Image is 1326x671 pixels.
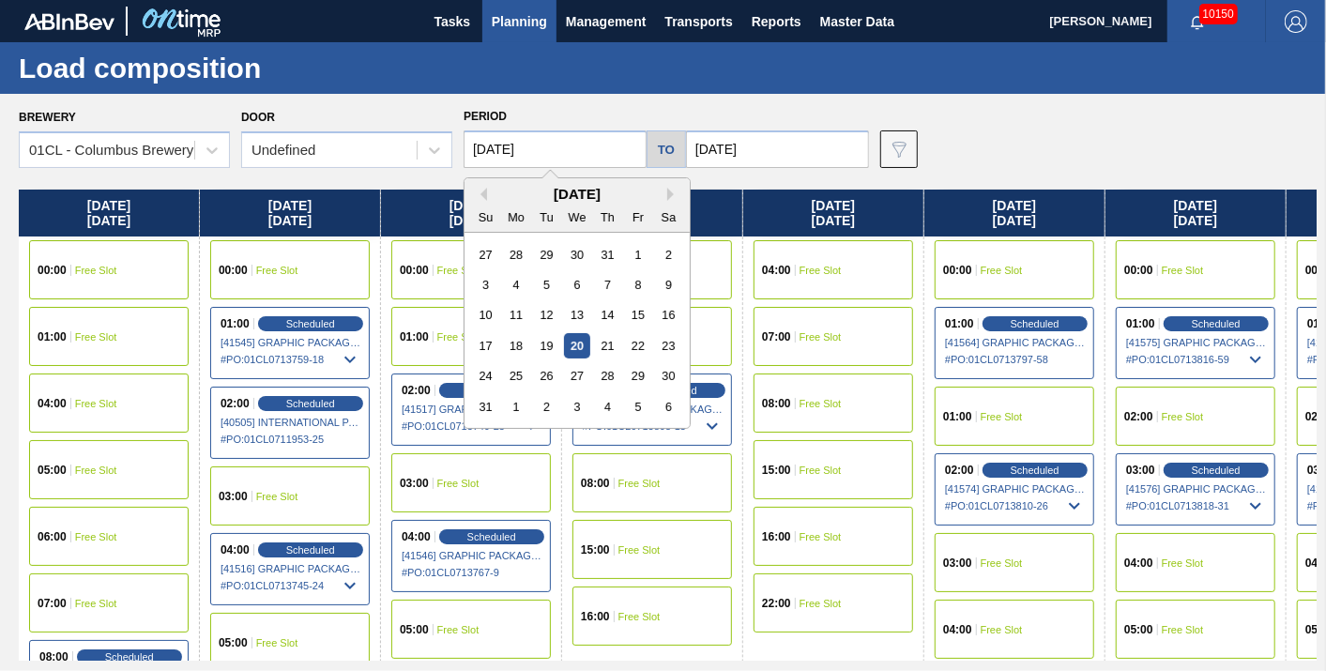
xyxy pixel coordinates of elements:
[743,190,923,236] div: [DATE] [DATE]
[981,265,1023,276] span: Free Slot
[400,624,429,635] span: 05:00
[465,186,690,202] div: [DATE]
[464,130,647,168] input: mm/dd/yyyy
[38,531,67,542] span: 06:00
[625,394,650,419] div: Choose Friday, September 5th, 2025
[762,265,791,276] span: 04:00
[400,265,429,276] span: 00:00
[1011,318,1059,329] span: Scheduled
[880,130,918,168] button: icon-filter-gray
[800,265,842,276] span: Free Slot
[1124,265,1153,276] span: 00:00
[1199,4,1238,24] span: 10150
[402,385,431,396] span: 02:00
[75,465,117,476] span: Free Slot
[534,394,559,419] div: Choose Tuesday, September 2nd, 2025
[256,637,298,648] span: Free Slot
[241,111,275,124] label: Door
[564,394,589,419] div: Choose Wednesday, September 3rd, 2025
[762,598,791,609] span: 22:00
[1126,318,1155,329] span: 01:00
[437,478,480,489] span: Free Slot
[1285,10,1307,33] img: Logout
[19,111,76,124] label: Brewery
[473,242,498,267] div: Choose Sunday, July 27th, 2025
[656,302,681,328] div: Choose Saturday, August 16th, 2025
[221,337,361,348] span: [41545] GRAPHIC PACKAGING INTERNATIONA - 0008221069
[105,651,154,663] span: Scheduled
[19,57,352,79] h1: Load composition
[981,624,1023,635] span: Free Slot
[943,411,972,422] span: 01:00
[595,363,620,389] div: Choose Thursday, August 28th, 2025
[981,557,1023,569] span: Free Slot
[221,417,361,428] span: [40505] INTERNATIONAL PAPER COMPANY - 0008221785
[618,478,661,489] span: Free Slot
[474,188,487,201] button: Previous Month
[504,363,529,389] div: Choose Monday, August 25th, 2025
[1126,348,1267,371] span: # PO : 01CL0713816-59
[762,465,791,476] span: 15:00
[564,272,589,297] div: Choose Wednesday, August 6th, 2025
[402,415,542,437] span: # PO : 01CL0713749-25
[943,557,972,569] span: 03:00
[221,563,361,574] span: [41516] GRAPHIC PACKAGING INTERNATIONA - 0008221069
[945,495,1086,517] span: # PO : 01CL0713810-26
[1105,190,1286,236] div: [DATE] [DATE]
[625,333,650,358] div: Choose Friday, August 22nd, 2025
[221,348,361,371] span: # PO : 01CL0713759-18
[29,143,193,159] div: 01CL - Columbus Brewery
[564,363,589,389] div: Choose Wednesday, August 27th, 2025
[888,138,910,160] img: icon-filter-gray
[38,465,67,476] span: 05:00
[251,143,315,159] div: Undefined
[402,404,542,415] span: [41517] GRAPHIC PACKAGING INTERNATIONA - 0008221069
[256,491,298,502] span: Free Slot
[564,333,589,358] div: Choose Wednesday, August 20th, 2025
[473,394,498,419] div: Choose Sunday, August 31st, 2025
[595,242,620,267] div: Choose Thursday, July 31st, 2025
[1192,465,1241,476] span: Scheduled
[437,624,480,635] span: Free Slot
[581,478,610,489] span: 08:00
[75,398,117,409] span: Free Slot
[534,333,559,358] div: Choose Tuesday, August 19th, 2025
[473,333,498,358] div: Choose Sunday, August 17th, 2025
[800,465,842,476] span: Free Slot
[200,190,380,236] div: [DATE] [DATE]
[1192,318,1241,329] span: Scheduled
[1162,624,1204,635] span: Free Slot
[762,398,791,409] span: 08:00
[625,242,650,267] div: Choose Friday, August 1st, 2025
[656,272,681,297] div: Choose Saturday, August 9th, 2025
[625,272,650,297] div: Choose Friday, August 8th, 2025
[1126,483,1267,495] span: [41576] GRAPHIC PACKAGING INTERNATIONA - 0008221069
[945,318,974,329] span: 01:00
[534,272,559,297] div: Choose Tuesday, August 5th, 2025
[625,363,650,389] div: Choose Friday, August 29th, 2025
[400,478,429,489] span: 03:00
[473,272,498,297] div: Choose Sunday, August 3rd, 2025
[504,272,529,297] div: Choose Monday, August 4th, 2025
[1162,557,1204,569] span: Free Slot
[762,531,791,542] span: 16:00
[595,394,620,419] div: Choose Thursday, September 4th, 2025
[504,205,529,230] div: Mo
[38,598,67,609] span: 07:00
[473,302,498,328] div: Choose Sunday, August 10th, 2025
[1162,411,1204,422] span: Free Slot
[595,205,620,230] div: Th
[581,544,610,556] span: 15:00
[564,205,589,230] div: We
[752,10,801,33] span: Reports
[566,10,647,33] span: Management
[943,624,972,635] span: 04:00
[1126,465,1155,476] span: 03:00
[286,318,335,329] span: Scheduled
[1167,8,1227,35] button: Notifications
[38,265,67,276] span: 00:00
[437,331,480,343] span: Free Slot
[1124,624,1153,635] span: 05:00
[1124,557,1153,569] span: 04:00
[221,398,250,409] span: 02:00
